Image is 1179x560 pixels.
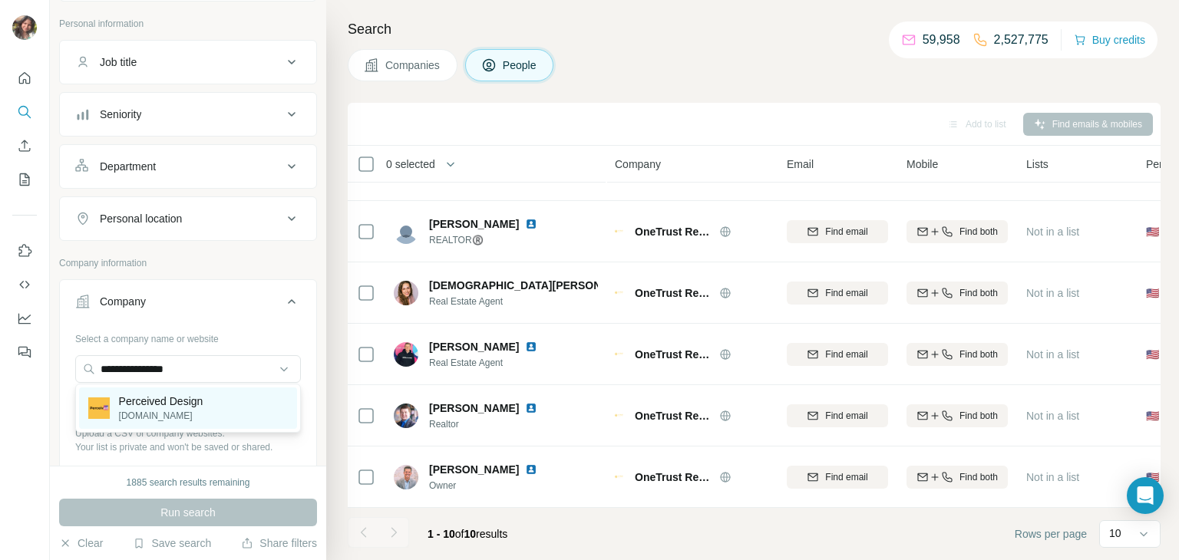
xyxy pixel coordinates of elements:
[615,352,627,355] img: Logo of OneTrust Real Estate
[635,469,712,485] span: OneTrust Real Estate
[60,44,316,81] button: Job title
[385,58,441,73] span: Companies
[825,225,867,239] span: Find email
[464,528,477,540] span: 10
[75,326,301,346] div: Select a company name or website
[100,107,141,122] div: Seniority
[1026,471,1079,483] span: Not in a list
[60,96,316,133] button: Seniority
[59,535,103,551] button: Clear
[429,295,598,308] span: Real Estate Agent
[12,132,37,160] button: Enrich CSV
[825,409,867,423] span: Find email
[1146,347,1159,362] span: 🇺🇸
[75,427,301,440] p: Upload a CSV of company websites.
[959,286,998,300] span: Find both
[825,348,867,361] span: Find email
[100,211,182,226] div: Personal location
[429,233,556,247] span: REALTOR®️
[59,17,317,31] p: Personal information
[959,409,998,423] span: Find both
[394,219,418,244] img: Avatar
[429,278,642,293] span: [DEMOGRAPHIC_DATA][PERSON_NAME]
[429,417,556,431] span: Realtor
[100,294,146,309] div: Company
[394,404,418,428] img: Avatar
[100,159,156,174] div: Department
[635,408,712,423] span: OneTrust Real Estate
[75,440,301,454] p: Your list is private and won't be saved or shared.
[394,281,418,305] img: Avatar
[12,338,37,366] button: Feedback
[907,404,1008,427] button: Find both
[959,348,998,361] span: Find both
[615,156,661,172] span: Company
[60,148,316,185] button: Department
[428,528,455,540] span: 1 - 10
[635,224,712,239] span: OneTrust Real Estate
[1026,410,1079,422] span: Not in a list
[787,343,888,366] button: Find email
[907,466,1008,489] button: Find both
[615,291,627,294] img: Logo of OneTrust Real Estate
[394,342,418,367] img: Avatar
[503,58,538,73] span: People
[615,229,627,232] img: Logo of OneTrust Real Estate
[429,462,519,477] span: [PERSON_NAME]
[525,218,537,230] img: LinkedIn logo
[429,356,556,370] span: Real Estate Agent
[994,31,1049,49] p: 2,527,775
[787,466,888,489] button: Find email
[907,156,938,172] span: Mobile
[787,156,814,172] span: Email
[1146,469,1159,485] span: 🇺🇸
[1026,226,1079,238] span: Not in a list
[615,413,627,417] img: Logo of OneTrust Real Estate
[1026,287,1079,299] span: Not in a list
[923,31,960,49] p: 59,958
[429,400,519,416] span: [PERSON_NAME]
[1146,408,1159,423] span: 🇺🇸
[825,286,867,300] span: Find email
[88,397,110,419] img: Perceived Design
[429,479,556,492] span: Owner
[635,285,712,301] span: OneTrust Real Estate
[525,402,537,414] img: LinkedIn logo
[12,237,37,265] button: Use Surfe on LinkedIn
[429,216,519,232] span: [PERSON_NAME]
[429,339,519,354] span: [PERSON_NAME]
[455,528,464,540] span: of
[1026,348,1079,361] span: Not in a list
[12,64,37,92] button: Quick start
[907,282,1008,305] button: Find both
[119,394,203,409] p: Perceived Design
[787,404,888,427] button: Find email
[119,409,203,423] p: [DOMAIN_NAME]
[1074,29,1145,51] button: Buy credits
[825,470,867,484] span: Find email
[1146,285,1159,301] span: 🇺🇸
[100,54,137,70] div: Job title
[635,347,712,362] span: OneTrust Real Estate
[386,156,435,172] span: 0 selected
[1127,477,1164,514] div: Open Intercom Messenger
[907,343,1008,366] button: Find both
[428,528,507,540] span: results
[525,463,537,476] img: LinkedIn logo
[959,470,998,484] span: Find both
[12,98,37,126] button: Search
[787,282,888,305] button: Find email
[12,15,37,40] img: Avatar
[1109,525,1121,541] p: 10
[133,535,211,551] button: Save search
[787,220,888,243] button: Find email
[60,200,316,237] button: Personal location
[394,465,418,489] img: Avatar
[12,305,37,332] button: Dashboard
[907,220,1008,243] button: Find both
[1026,156,1049,172] span: Lists
[127,476,250,489] div: 1885 search results remaining
[241,535,317,551] button: Share filters
[59,256,317,270] p: Company information
[348,18,1161,40] h4: Search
